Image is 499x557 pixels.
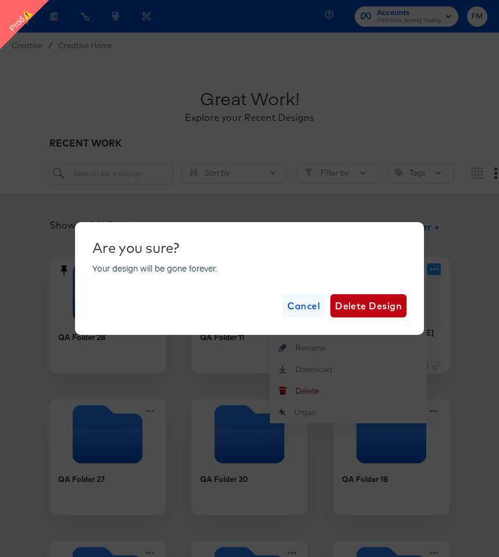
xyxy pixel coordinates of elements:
[330,294,407,317] button: Delete Design
[335,298,402,314] span: Delete Design
[283,294,325,317] button: Cancel
[287,298,320,314] span: Cancel
[92,262,407,274] p: Your design will be gone forever.
[92,240,407,256] div: Are you sure?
